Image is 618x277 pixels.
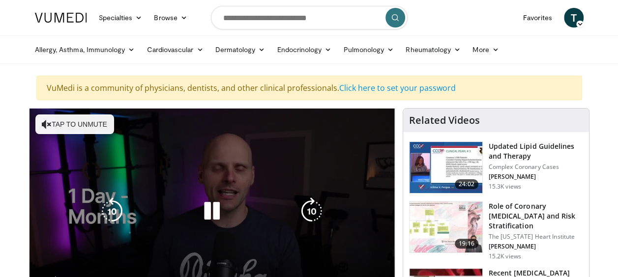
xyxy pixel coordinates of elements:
p: 15.2K views [489,252,521,260]
a: More [467,40,504,59]
img: 77f671eb-9394-4acc-bc78-a9f077f94e00.150x105_q85_crop-smart_upscale.jpg [410,142,482,193]
a: 19:16 Role of Coronary [MEDICAL_DATA] and Risk Stratification The [US_STATE] Heart Institute [PER... [409,201,583,260]
img: VuMedi Logo [35,13,87,23]
a: Browse [148,8,193,28]
button: Tap to unmute [35,114,114,134]
a: Specialties [93,8,148,28]
span: 19:16 [455,239,478,249]
a: 24:02 Updated Lipid Guidelines and Therapy Complex Coronary Cases [PERSON_NAME] 15.3K views [409,141,583,194]
h3: Role of Coronary [MEDICAL_DATA] and Risk Stratification [489,201,583,231]
a: Rheumatology [400,40,467,59]
h4: Related Videos [409,114,480,126]
a: Pulmonology [337,40,400,59]
p: [PERSON_NAME] [489,173,583,181]
a: Allergy, Asthma, Immunology [29,40,141,59]
a: Favorites [517,8,558,28]
span: 24:02 [455,179,478,189]
a: Dermatology [209,40,271,59]
div: VuMedi is a community of physicians, dentists, and other clinical professionals. [36,76,582,100]
input: Search topics, interventions [211,6,408,29]
p: [PERSON_NAME] [489,243,583,250]
a: T [564,8,584,28]
a: Endocrinology [271,40,337,59]
a: Cardiovascular [141,40,209,59]
img: 1efa8c99-7b8a-4ab5-a569-1c219ae7bd2c.150x105_q85_crop-smart_upscale.jpg [410,202,482,253]
p: 15.3K views [489,183,521,191]
a: Click here to set your password [339,83,456,93]
p: The [US_STATE] Heart Institute [489,233,583,241]
p: Complex Coronary Cases [489,163,583,171]
h3: Updated Lipid Guidelines and Therapy [489,141,583,161]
